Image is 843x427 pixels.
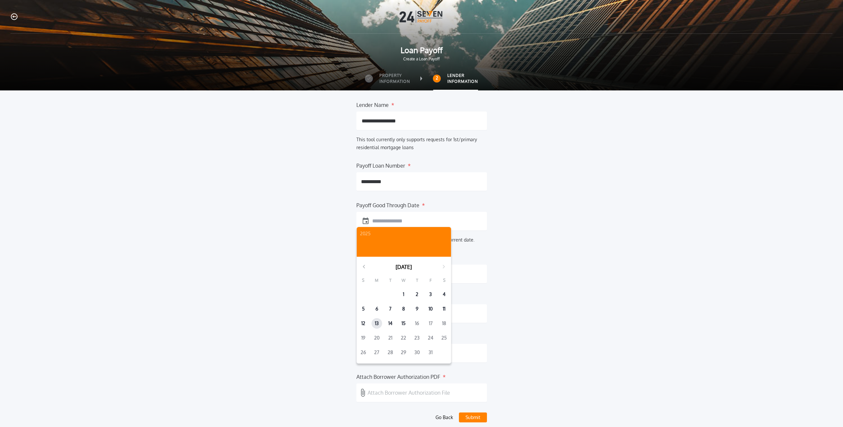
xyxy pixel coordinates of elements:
button: 28 [385,347,396,358]
button: 31 [425,347,436,358]
time: 19 [361,335,365,341]
time: 22 [401,335,406,341]
time: 1 [403,291,404,298]
button: 1 [398,289,409,300]
button: 19 [358,333,369,343]
time: 6 [376,306,378,312]
time: 7 [389,306,391,312]
time: 9 [416,306,418,312]
button: 26 [358,347,369,358]
time: 3 [429,291,432,298]
label: This tool currently only supports requests for 1st/primary residential mortgage loans [356,137,477,150]
time: 27 [374,349,379,356]
time: 12 [361,320,365,327]
button: 30 [412,347,422,358]
time: 29 [401,349,406,356]
button: 11 [439,304,449,314]
time: 30 [414,349,420,356]
p: [DATE] [396,263,412,271]
time: 26 [361,349,366,356]
time: 23 [414,335,420,341]
h2: 2 [436,76,438,81]
button: 23 [412,333,422,343]
button: 27 [372,347,382,358]
button: 13 [372,318,382,329]
time: 11 [443,306,445,312]
time: 16 [415,320,419,327]
p: Attach Borrower Authorization File [368,389,450,397]
div: F [424,277,437,284]
button: 16 [412,318,422,329]
label: Property Information [379,73,410,84]
div: W [397,277,410,284]
button: 15 [398,318,409,329]
time: 17 [429,320,433,327]
time: 8 [402,306,405,312]
time: 28 [388,349,393,356]
button: 24 [425,333,436,343]
span: Create a Loan Payoff [11,56,832,62]
button: 29 [398,347,409,358]
time: 31 [429,349,433,356]
button: 17 [425,318,436,329]
time: 2 [416,291,418,298]
label: Attach Borrower Authorization PDF [356,373,440,378]
p: 2025 [360,230,448,237]
label: Payoff Good Through Date [356,201,419,207]
div: M [370,277,383,284]
div: S [437,277,451,284]
time: 5 [362,306,365,312]
time: 14 [388,320,392,327]
button: 4 [439,289,449,300]
div: T [410,277,424,284]
button: Go Back [433,412,456,422]
button: Submit [459,412,487,422]
button: 8 [398,304,409,314]
button: 22 [398,333,409,343]
time: 20 [374,335,379,341]
img: Logo [400,11,444,23]
time: 18 [442,320,446,327]
button: 12 [358,318,369,329]
time: 21 [388,335,392,341]
time: 10 [429,306,433,312]
div: T [383,277,397,284]
label: Lender Information [447,73,478,84]
button: 14 [385,318,396,329]
label: Payoff Loan Number [356,162,405,167]
button: 6 [372,304,382,314]
button: 21 [385,333,396,343]
label: Lender Name [356,101,389,106]
time: 15 [402,320,406,327]
button: 5 [358,304,369,314]
span: Loan Payoff [11,44,832,56]
div: S [357,277,370,284]
time: 25 [441,335,447,341]
button: 9 [412,304,422,314]
button: 7 [385,304,396,314]
time: 24 [428,335,433,341]
button: 18 [439,318,449,329]
button: 2 [412,289,422,300]
button: 3 [425,289,436,300]
time: 4 [443,291,445,298]
button: 25 [439,333,449,343]
time: 13 [375,320,379,327]
button: 10 [425,304,436,314]
button: 20 [372,333,382,343]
